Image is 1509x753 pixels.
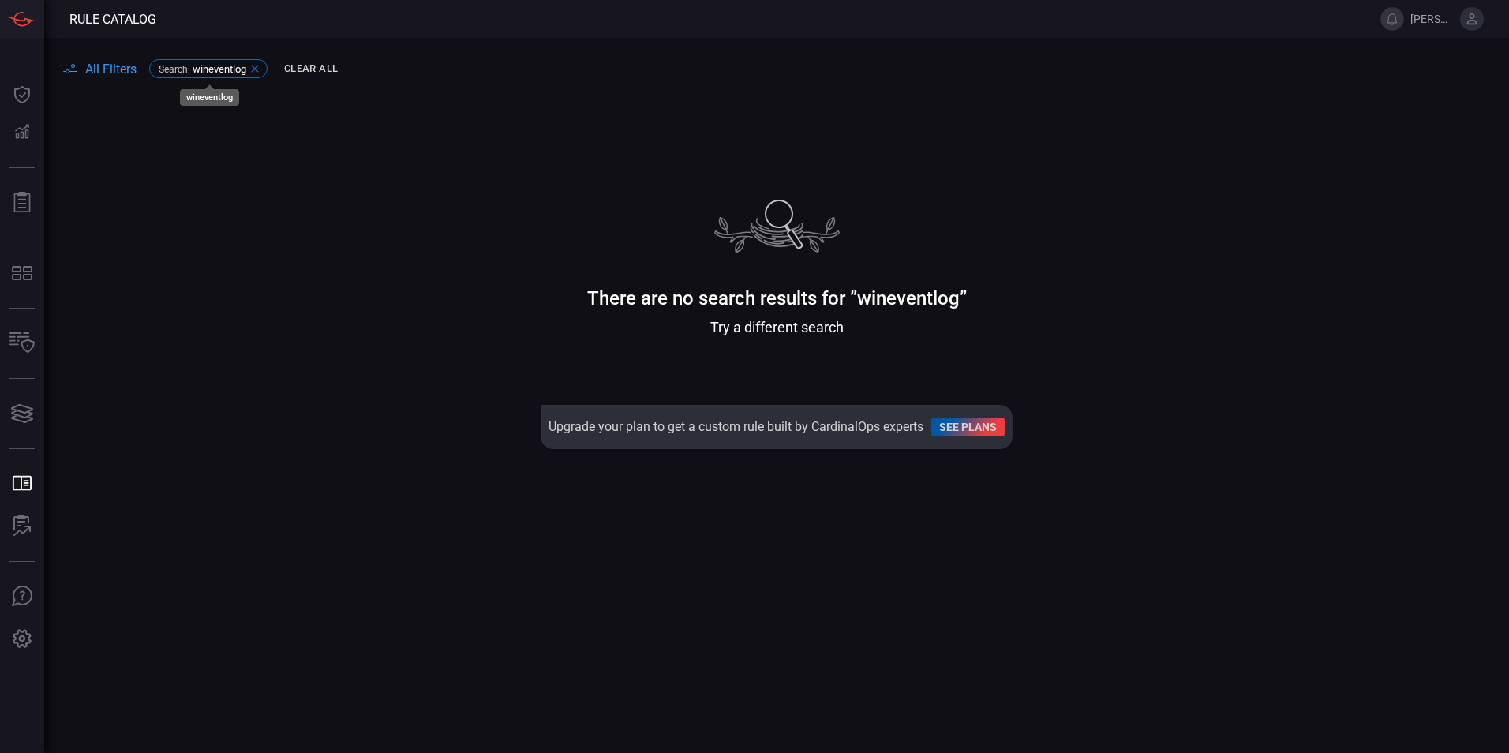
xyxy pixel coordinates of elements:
[3,324,41,362] button: Inventory
[540,319,1013,335] div: Try a different search
[3,114,41,152] button: Detections
[540,287,1013,309] div: There are no search results for ”wineventlog”
[3,578,41,616] button: Ask Us A Question
[280,57,342,81] button: Clear All
[159,64,190,75] span: Search :
[193,63,246,75] span: wineventlog
[3,620,41,658] button: Preferences
[149,59,268,78] div: Search:wineventlog
[3,395,41,433] button: Cards
[186,92,233,103] div: wineventlog
[549,419,923,434] span: Upgrade your plan to get a custom rule built by CardinalOps experts
[3,465,41,503] button: Rule Catalog
[3,508,41,545] button: ALERT ANALYSIS
[3,76,41,114] button: Dashboard
[69,12,156,27] span: Rule Catalog
[63,62,137,77] button: All Filters
[85,62,137,77] span: All Filters
[1410,13,1454,25] span: [PERSON_NAME].[PERSON_NAME]
[3,254,41,292] button: MITRE - Detection Posture
[931,418,1005,436] a: See plans
[3,184,41,222] button: Reports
